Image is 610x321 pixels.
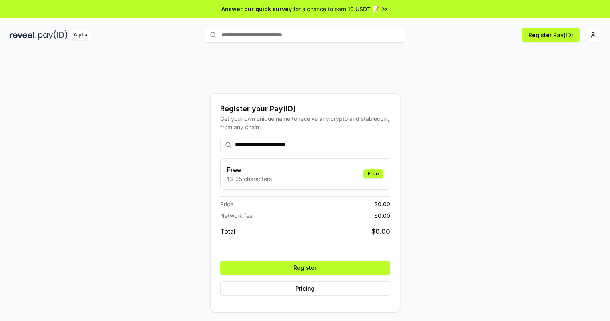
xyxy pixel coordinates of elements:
[371,227,390,236] span: $ 0.00
[220,211,253,220] span: Network fee
[363,169,383,178] div: Free
[221,5,292,13] span: Answer our quick survey
[293,5,379,13] span: for a chance to earn 10 USDT 📝
[220,227,235,236] span: Total
[220,261,390,275] button: Register
[69,30,92,40] div: Alpha
[220,281,390,296] button: Pricing
[220,200,233,208] span: Price
[10,30,36,40] img: reveel_dark
[374,200,390,208] span: $ 0.00
[227,175,272,183] p: 13-25 characters
[522,28,580,42] button: Register Pay(ID)
[374,211,390,220] span: $ 0.00
[220,114,390,131] div: Get your own unique name to receive any crypto and stablecoin, from any chain
[227,165,272,175] h3: Free
[38,30,68,40] img: pay_id
[220,103,390,114] div: Register your Pay(ID)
